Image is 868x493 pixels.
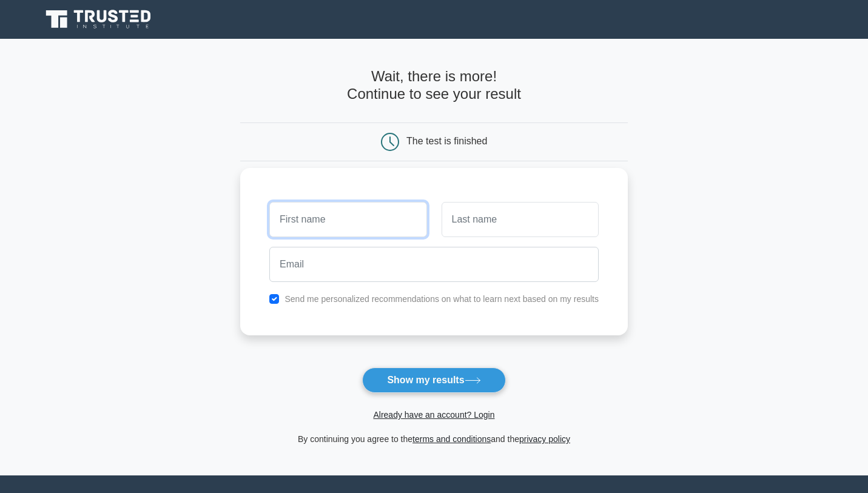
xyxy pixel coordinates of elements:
[269,202,426,237] input: First name
[240,68,628,103] h4: Wait, there is more! Continue to see your result
[284,294,599,304] label: Send me personalized recommendations on what to learn next based on my results
[442,202,599,237] input: Last name
[406,136,487,146] div: The test is finished
[373,410,494,420] a: Already have an account? Login
[519,434,570,444] a: privacy policy
[412,434,491,444] a: terms and conditions
[269,247,599,282] input: Email
[233,432,635,446] div: By continuing you agree to the and the
[362,367,505,393] button: Show my results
